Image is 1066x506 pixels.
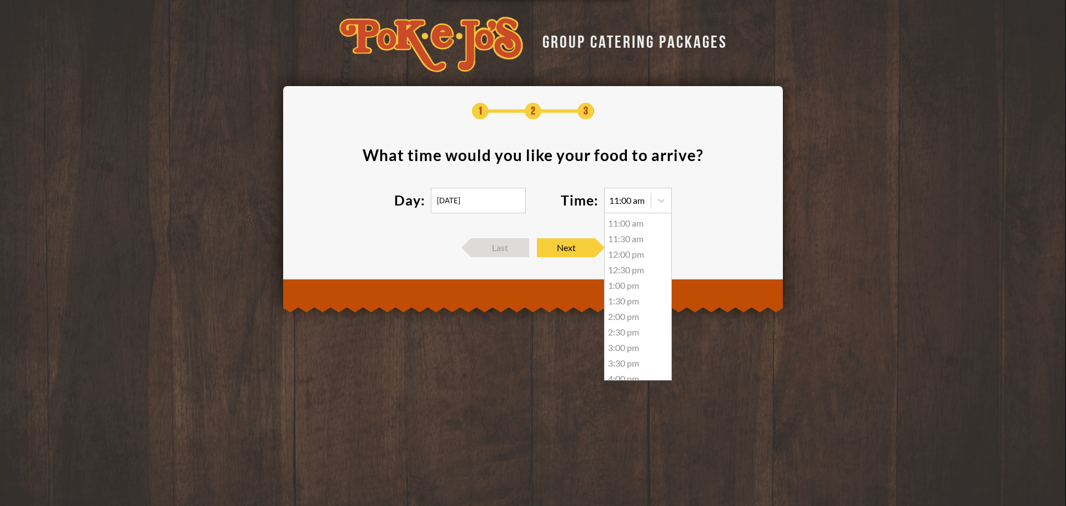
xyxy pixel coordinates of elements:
div: 12:30 pm [605,262,671,278]
div: 2:30 pm [605,324,671,340]
label: Day: [394,193,425,207]
span: 3 [577,103,594,119]
div: GROUP CATERING PACKAGES [534,29,727,51]
div: 3:00 pm [605,340,671,355]
div: 11:00 am [609,196,645,205]
label: Time: [561,193,599,207]
div: 12:00 pm [605,247,671,262]
div: 1:00 pm [605,278,671,293]
div: 11:30 am [605,231,671,247]
div: 4:00 pm [605,371,671,387]
span: Next [537,238,595,257]
div: 2:00 pm [605,309,671,324]
span: 1 [472,103,489,119]
img: logo-34603ddf.svg [339,17,523,72]
div: 1:30 pm [605,293,671,309]
div: What time would you like your food to arrive ? [363,147,703,163]
div: 3:30 pm [605,355,671,371]
span: Last [471,238,529,257]
div: 11:00 am [605,216,671,231]
span: 2 [525,103,541,119]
